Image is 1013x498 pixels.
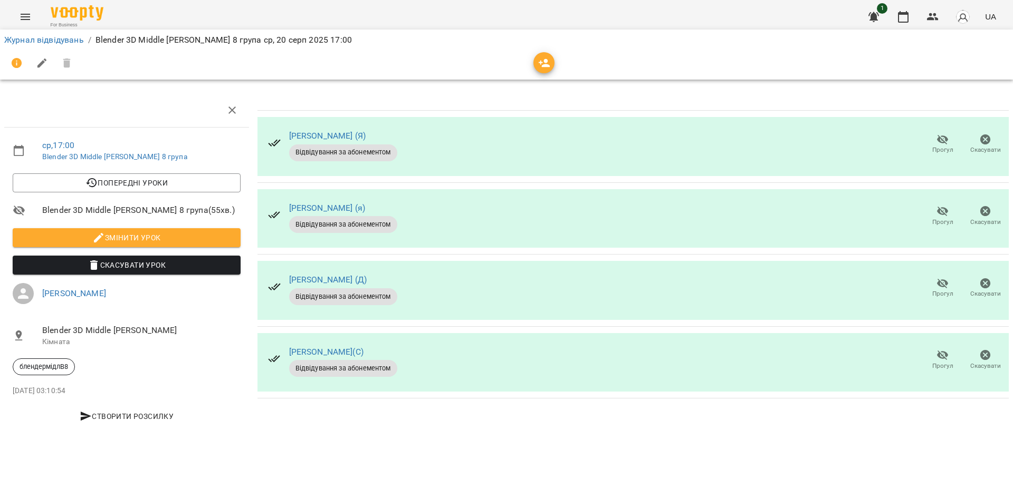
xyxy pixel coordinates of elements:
[289,347,364,357] a: [PERSON_NAME](С)
[970,145,1001,154] span: Скасувати
[13,407,241,426] button: Створити розсилку
[289,131,366,141] a: [PERSON_NAME] (Я)
[13,358,75,375] div: блендермідлВ8
[4,34,1009,46] nav: breadcrumb
[932,289,953,298] span: Прогул
[289,275,367,285] a: [PERSON_NAME] (Д)
[289,292,397,301] span: Відвідування за абонементом
[921,201,964,231] button: Прогул
[921,130,964,159] button: Прогул
[970,362,1001,370] span: Скасувати
[921,346,964,375] button: Прогул
[42,288,106,298] a: [PERSON_NAME]
[981,7,1000,26] button: UA
[21,259,232,271] span: Скасувати Урок
[289,220,397,229] span: Відвідування за абонементом
[13,173,241,192] button: Попередні уроки
[21,177,232,189] span: Попередні уроки
[95,34,352,46] p: Blender 3D Middle [PERSON_NAME] 8 група ср, 20 серп 2025 17:00
[51,5,103,21] img: Voopty Logo
[4,35,84,45] a: Журнал відвідувань
[964,346,1007,375] button: Скасувати
[13,362,74,372] span: блендермідлВ8
[289,364,397,373] span: Відвідування за абонементом
[13,386,241,396] p: [DATE] 03:10:54
[932,362,953,370] span: Прогул
[88,34,91,46] li: /
[21,231,232,244] span: Змінити урок
[51,22,103,28] span: For Business
[13,256,241,275] button: Скасувати Урок
[877,3,887,14] span: 1
[42,204,241,217] span: Blender 3D Middle [PERSON_NAME] 8 група ( 55 хв. )
[932,218,953,227] span: Прогул
[932,145,953,154] span: Прогул
[964,274,1007,303] button: Скасувати
[42,324,241,337] span: Blender 3D Middle [PERSON_NAME]
[42,152,187,161] a: Blender 3D Middle [PERSON_NAME] 8 група
[921,274,964,303] button: Прогул
[955,9,970,24] img: avatar_s.png
[289,148,397,157] span: Відвідування за абонементом
[42,337,241,347] p: Кімната
[17,410,236,423] span: Створити розсилку
[970,218,1001,227] span: Скасувати
[289,203,366,213] a: [PERSON_NAME] (я)
[964,130,1007,159] button: Скасувати
[13,228,241,247] button: Змінити урок
[13,4,38,30] button: Menu
[985,11,996,22] span: UA
[964,201,1007,231] button: Скасувати
[970,289,1001,298] span: Скасувати
[42,140,74,150] a: ср , 17:00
